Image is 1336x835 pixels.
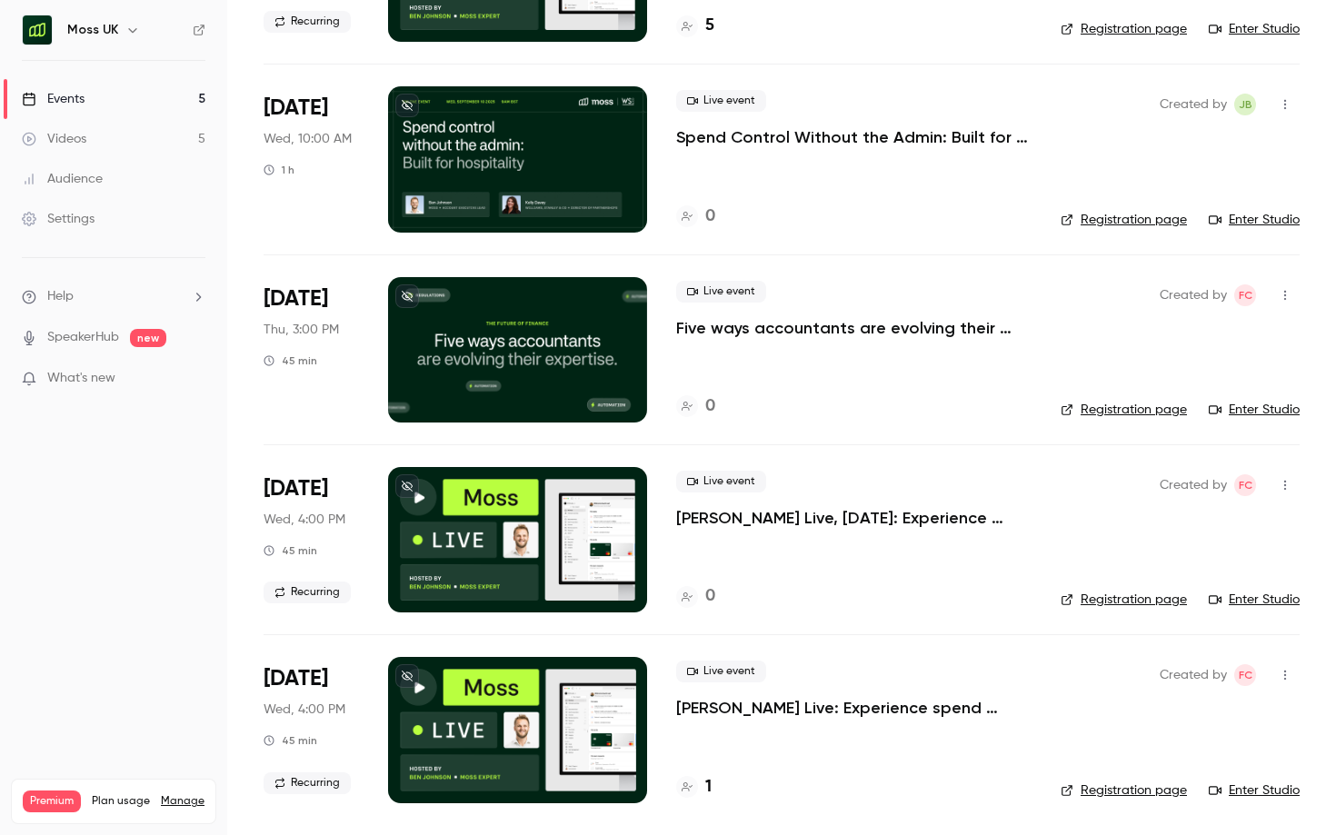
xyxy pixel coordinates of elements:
[67,21,118,39] h6: Moss UK
[676,317,1032,339] a: Five ways accountants are evolving their expertise, for the future of finance
[676,775,712,800] a: 1
[264,130,352,148] span: Wed, 10:00 AM
[264,94,328,123] span: [DATE]
[1209,781,1300,800] a: Enter Studio
[92,794,150,809] span: Plan usage
[161,794,204,809] a: Manage
[22,170,103,188] div: Audience
[676,14,714,38] a: 5
[1061,20,1187,38] a: Registration page
[22,90,85,108] div: Events
[264,701,345,719] span: Wed, 4:00 PM
[1061,401,1187,419] a: Registration page
[1234,664,1256,686] span: Felicity Cator
[705,394,715,419] h4: 0
[22,210,95,228] div: Settings
[1209,591,1300,609] a: Enter Studio
[264,582,351,603] span: Recurring
[22,287,205,306] li: help-dropdown-opener
[264,511,345,529] span: Wed, 4:00 PM
[705,584,715,609] h4: 0
[676,394,715,419] a: 0
[1160,284,1227,306] span: Created by
[264,353,317,368] div: 45 min
[130,329,166,347] span: new
[1061,211,1187,229] a: Registration page
[23,15,52,45] img: Moss UK
[1239,664,1252,686] span: FC
[264,11,351,33] span: Recurring
[264,284,328,313] span: [DATE]
[676,697,1032,719] a: [PERSON_NAME] Live: Experience spend management automation with [PERSON_NAME]
[47,287,74,306] span: Help
[264,163,294,177] div: 1 h
[676,204,715,229] a: 0
[264,657,359,802] div: Nov 5 Wed, 3:00 PM (Europe/London)
[264,772,351,794] span: Recurring
[1061,781,1187,800] a: Registration page
[264,474,328,503] span: [DATE]
[264,733,317,748] div: 45 min
[264,86,359,232] div: Sep 10 Wed, 9:00 AM (Europe/London)
[264,277,359,422] div: Sep 11 Thu, 2:00 PM (Europe/London)
[264,543,317,558] div: 45 min
[705,775,712,800] h4: 1
[1061,591,1187,609] a: Registration page
[47,328,119,347] a: SpeakerHub
[264,467,359,612] div: Oct 1 Wed, 3:00 PM (Europe/London)
[676,584,715,609] a: 0
[1239,284,1252,306] span: FC
[184,371,205,387] iframe: Noticeable Trigger
[1239,474,1252,496] span: FC
[23,790,81,812] span: Premium
[264,321,339,339] span: Thu, 3:00 PM
[676,90,766,112] span: Live event
[264,664,328,693] span: [DATE]
[676,507,1032,529] a: [PERSON_NAME] Live, [DATE]: Experience spend management automation with [PERSON_NAME]
[1160,664,1227,686] span: Created by
[676,281,766,303] span: Live event
[1239,94,1252,115] span: JB
[676,126,1032,148] a: Spend Control Without the Admin: Built for Hospitality
[1209,401,1300,419] a: Enter Studio
[1160,474,1227,496] span: Created by
[676,471,766,492] span: Live event
[1209,20,1300,38] a: Enter Studio
[1234,474,1256,496] span: Felicity Cator
[22,130,86,148] div: Videos
[676,661,766,682] span: Live event
[1234,94,1256,115] span: Jara Bockx
[47,369,115,388] span: What's new
[1209,211,1300,229] a: Enter Studio
[705,14,714,38] h4: 5
[1234,284,1256,306] span: Felicity Cator
[705,204,715,229] h4: 0
[1160,94,1227,115] span: Created by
